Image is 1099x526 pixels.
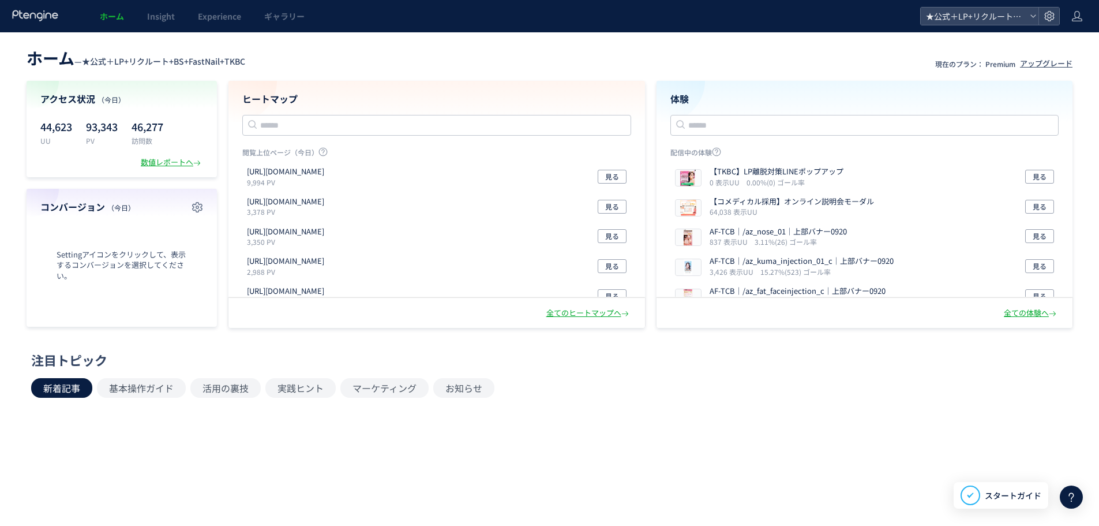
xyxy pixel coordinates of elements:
div: 全てのヒートマップへ [546,308,631,319]
span: Experience [198,10,241,22]
h4: アクセス状況 [40,92,203,106]
button: 見る [598,200,627,214]
span: Settingアイコンをクリックして、表示するコンバージョンを選択してください。 [40,249,203,282]
span: 見る [605,289,619,303]
p: 2,687 PV [247,297,329,307]
span: スタートガイド [985,490,1041,502]
span: 見る [605,259,619,273]
span: ギャラリー [264,10,305,22]
p: 現在のプラン： Premium [935,59,1015,69]
p: 9,994 PV [247,177,329,187]
p: 閲覧上位ページ（今日） [242,147,631,162]
button: マーケティング [340,378,429,398]
button: 基本操作ガイド [97,378,186,398]
button: 活用の裏技 [190,378,261,398]
button: 見る [598,229,627,243]
span: （今日） [107,203,135,212]
p: 93,343 [86,117,118,136]
p: 44,623 [40,117,72,136]
span: ★公式＋LP+リクルート+BS+FastNail+TKBC [922,8,1025,25]
p: https://t-c-b-biyougeka.com [247,286,324,297]
div: 注目トピック [31,351,1062,369]
button: 実践ヒント [265,378,336,398]
p: https://fastnail.app/search/result [247,226,324,237]
p: PV [86,136,118,146]
button: 見る [598,289,627,303]
button: 見る [598,170,627,184]
p: 46,277 [132,117,163,136]
h4: ヒートマップ [242,92,631,106]
p: UU [40,136,72,146]
div: 数値レポートへ [141,157,203,168]
span: ★公式＋LP+リクルート+BS+FastNail+TKBC [82,55,245,67]
span: ホーム [27,46,74,69]
div: アップグレード [1020,58,1072,69]
p: 3,378 PV [247,207,329,217]
span: Insight [147,10,175,22]
button: お知らせ [433,378,494,398]
p: 訪問数 [132,136,163,146]
p: https://tcb-beauty.net/menu/bnls-diet [247,196,324,207]
span: 見る [605,200,619,214]
span: （今日） [97,95,125,105]
button: 見る [598,259,627,273]
button: 新着記事 [31,378,92,398]
p: 3,350 PV [247,237,329,247]
span: 見る [605,229,619,243]
span: ホーム [100,10,124,22]
p: 2,988 PV [247,267,329,277]
p: https://tcb-beauty.net/menu/simitori_04 [247,256,324,267]
span: 見る [605,170,619,184]
h4: コンバージョン [40,200,203,214]
p: https://fastnail.app [247,166,324,177]
div: — [27,46,245,69]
